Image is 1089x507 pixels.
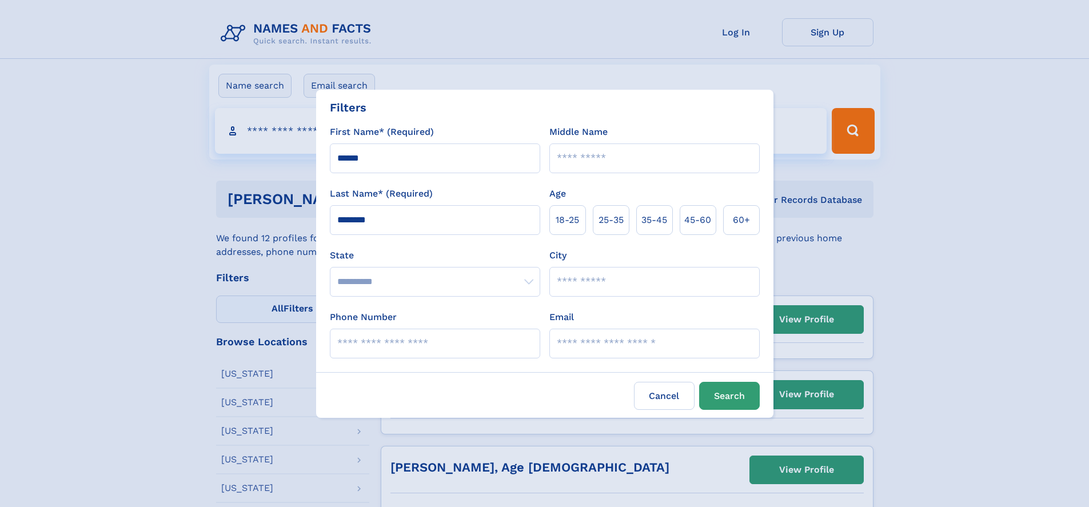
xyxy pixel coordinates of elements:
label: First Name* (Required) [330,125,434,139]
button: Search [699,382,760,410]
label: Middle Name [549,125,608,139]
span: 35‑45 [641,213,667,227]
span: 60+ [733,213,750,227]
label: City [549,249,567,262]
div: Filters [330,99,366,116]
label: Age [549,187,566,201]
label: Phone Number [330,310,397,324]
label: Last Name* (Required) [330,187,433,201]
label: Cancel [634,382,695,410]
span: 45‑60 [684,213,711,227]
label: Email [549,310,574,324]
label: State [330,249,540,262]
span: 18‑25 [556,213,579,227]
span: 25‑35 [599,213,624,227]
